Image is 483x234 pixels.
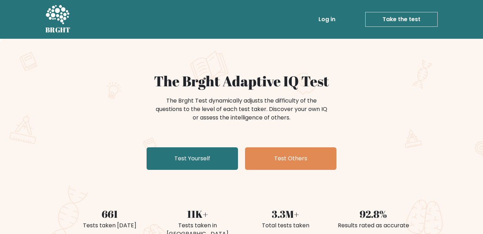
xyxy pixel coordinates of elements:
a: Take the test [365,12,438,27]
a: BRGHT [45,3,71,36]
div: 661 [70,207,149,221]
div: 92.8% [334,207,413,221]
a: Log in [316,12,338,26]
div: The Brght Test dynamically adjusts the difficulty of the questions to the level of each test take... [154,97,329,122]
h5: BRGHT [45,26,71,34]
a: Test Yourself [147,147,238,170]
div: Total tests taken [246,221,325,230]
h1: The Brght Adaptive IQ Test [70,73,413,90]
div: 3.3M+ [246,207,325,221]
div: Tests taken [DATE] [70,221,149,230]
a: Test Others [245,147,336,170]
div: 11K+ [158,207,237,221]
div: Results rated as accurate [334,221,413,230]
